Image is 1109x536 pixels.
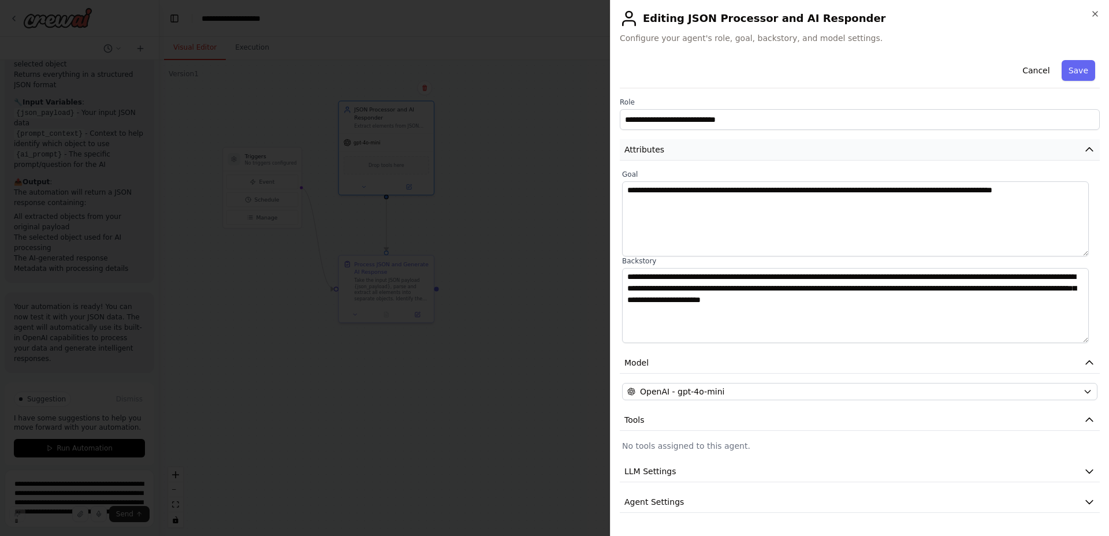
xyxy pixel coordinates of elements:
button: Attributes [620,139,1100,161]
span: LLM Settings [624,466,676,477]
button: Agent Settings [620,492,1100,513]
button: LLM Settings [620,461,1100,482]
label: Role [620,98,1100,107]
button: OpenAI - gpt-4o-mini [622,383,1097,400]
label: Goal [622,170,1097,179]
span: Configure your agent's role, goal, backstory, and model settings. [620,32,1100,44]
button: Model [620,352,1100,374]
span: Tools [624,414,645,426]
span: Attributes [624,144,664,155]
span: Agent Settings [624,496,684,508]
label: Backstory [622,256,1097,266]
span: OpenAI - gpt-4o-mini [640,386,724,397]
p: No tools assigned to this agent. [622,440,1097,452]
h2: Editing JSON Processor and AI Responder [620,9,1100,28]
span: Model [624,357,649,368]
button: Tools [620,410,1100,431]
button: Cancel [1015,60,1056,81]
button: Save [1062,60,1095,81]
